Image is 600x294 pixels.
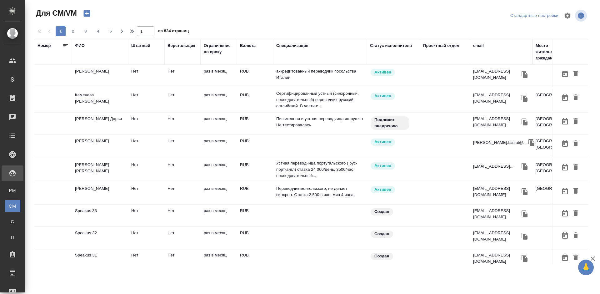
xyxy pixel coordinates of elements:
span: Посмотреть информацию [575,10,588,22]
td: Нет [164,227,201,249]
button: Скопировать [527,138,536,147]
a: С [5,215,20,228]
td: Нет [164,205,201,226]
p: Активен [374,93,391,99]
td: раз в месяц [201,89,237,111]
div: Номер [37,43,51,49]
button: Открыть календарь загрузки [560,208,570,219]
td: Нет [128,65,164,87]
td: [PERSON_NAME] [PERSON_NAME] [72,159,128,180]
button: Создать [79,8,94,19]
span: 5 [106,28,116,34]
button: Удалить [570,68,581,80]
td: Нет [164,182,201,204]
p: Переводчик монгольского, не делает синхрон. Ставка 2.500 в час, мин 4 часа. [276,185,364,198]
span: 3 [81,28,91,34]
button: 3 [81,26,91,36]
button: Скопировать [520,162,529,171]
button: Удалить [570,92,581,104]
td: [GEOGRAPHIC_DATA], [GEOGRAPHIC_DATA] [532,135,589,157]
td: Нет [128,227,164,249]
span: 2 [68,28,78,34]
p: Подлежит внедрению [374,117,406,129]
td: раз в месяц [201,113,237,134]
p: Создан [374,209,389,215]
button: Открыть календарь загрузки [560,138,570,150]
button: Удалить [570,116,581,127]
span: Настроить таблицу [560,8,575,23]
span: Для СМ/VM [34,8,77,18]
td: [PERSON_NAME] [72,182,128,204]
td: раз в месяц [201,135,237,157]
td: раз в месяц [201,227,237,249]
p: Активен [374,139,391,145]
button: Удалить [570,185,581,197]
div: Рядовой исполнитель: назначай с учетом рейтинга [370,68,417,77]
div: Верстальщик [167,43,195,49]
span: 🙏 [581,261,591,274]
div: Рядовой исполнитель: назначай с учетом рейтинга [370,185,417,194]
td: RUB [237,65,273,87]
td: раз в месяц [201,205,237,226]
td: RUB [237,89,273,111]
td: раз в месяц [201,159,237,180]
button: Удалить [570,162,581,173]
button: Скопировать [520,70,529,79]
p: [EMAIL_ADDRESS][DOMAIN_NAME] [473,230,520,242]
button: Скопировать [520,231,529,241]
td: Speakus 32 [72,227,128,249]
div: email [473,43,484,49]
td: Нет [128,113,164,134]
td: Speakus 33 [72,205,128,226]
p: Активен [374,69,391,75]
button: Удалить [570,208,581,219]
span: С [8,219,17,225]
td: Нет [164,135,201,157]
button: 2 [68,26,78,36]
p: [EMAIL_ADDRESS][DOMAIN_NAME] [473,92,520,104]
button: Открыть календарь загрузки [560,252,570,264]
td: Нет [128,249,164,271]
span: CM [8,203,17,209]
div: Ограничение по сроку [204,43,234,55]
td: Нет [164,65,201,87]
td: RUB [237,249,273,271]
td: Нет [164,159,201,180]
p: [PERSON_NAME].fazilat@... [473,139,527,146]
button: Удалить [570,138,581,150]
p: [EMAIL_ADDRESS][DOMAIN_NAME] [473,68,520,81]
td: Speakus 31 [72,249,128,271]
button: Открыть календарь загрузки [560,185,570,197]
p: Письменная и устная переводчица яп-рус-яп Не тестировалась [276,116,364,128]
td: Нет [128,89,164,111]
button: 🙏 [578,260,594,275]
div: Штатный [131,43,150,49]
span: П [8,234,17,241]
button: Открыть календарь загрузки [560,68,570,80]
div: Рядовой исполнитель: назначай с учетом рейтинга [370,92,417,100]
p: Устная переводчица португальского ( рус-порт-англ) ставка 24 000/день, 3500/час последовательный... [276,160,364,179]
td: Нет [128,205,164,226]
p: Активен [374,186,391,193]
td: RUB [237,113,273,134]
p: Активен [374,163,391,169]
p: Сертифицированный устный (синхронный, последовательный) переводчик русский-английский. В части с... [276,90,364,109]
button: Открыть календарь загрузки [560,230,570,241]
td: [PERSON_NAME] [72,65,128,87]
p: [EMAIL_ADDRESS][DOMAIN_NAME] [473,208,520,220]
td: Нет [128,182,164,204]
div: Проектный отдел [423,43,459,49]
td: Нет [128,159,164,180]
a: CM [5,200,20,212]
p: [EMAIL_ADDRESS][DOMAIN_NAME] [473,252,520,265]
td: Нет [164,89,201,111]
div: Рядовой исполнитель: назначай с учетом рейтинга [370,138,417,146]
div: Свежая кровь: на первые 3 заказа по тематике ставь редактора и фиксируй оценки [370,116,417,130]
span: PM [8,187,17,194]
a: PM [5,184,20,197]
button: Скопировать [520,254,529,263]
span: из 834 страниц [158,27,189,36]
td: [GEOGRAPHIC_DATA], [GEOGRAPHIC_DATA] [532,113,589,134]
div: ФИО [75,43,85,49]
div: Специализация [276,43,308,49]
